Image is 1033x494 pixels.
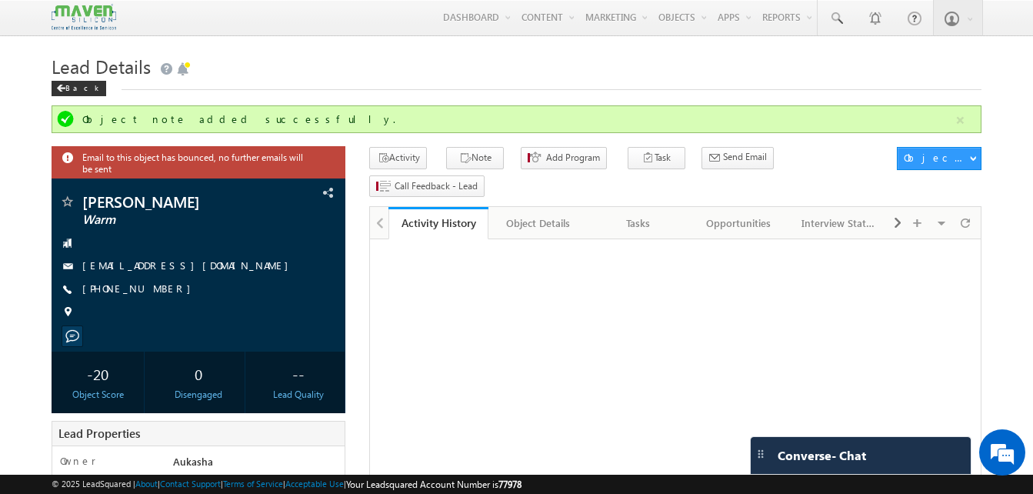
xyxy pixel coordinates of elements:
label: Owner [60,454,96,468]
img: carter-drag [755,448,767,460]
div: -20 [55,359,140,388]
span: Your Leadsquared Account Number is [346,479,521,490]
button: Object Actions [897,147,981,170]
div: Opportunities [701,214,775,232]
span: Call Feedback - Lead [395,179,478,193]
div: Disengaged [156,388,241,402]
div: Object Details [501,214,575,232]
span: [PHONE_NUMBER] [82,282,198,297]
div: Object Score [55,388,140,402]
a: Terms of Service [223,479,283,489]
a: Contact Support [160,479,221,489]
span: Converse - Chat [778,449,866,462]
button: Add Program [521,147,607,169]
a: Acceptable Use [285,479,344,489]
button: Send Email [701,147,774,169]
span: Add Program [546,151,600,165]
span: Send Email [723,150,767,164]
button: Task [628,147,685,169]
div: Tasks [601,214,675,232]
a: Tasks [589,207,689,239]
div: -- [256,359,341,388]
span: Aukasha [173,455,213,468]
div: Object note added successfully. [82,112,954,126]
div: Interview Status [801,214,875,232]
button: Note [446,147,504,169]
span: [EMAIL_ADDRESS][DOMAIN_NAME] [82,259,296,274]
div: 0 [156,359,241,388]
a: Interview Status [789,207,889,239]
span: Lead Properties [58,426,140,441]
span: Warm [82,212,263,228]
span: [PERSON_NAME] [82,194,263,209]
a: About [135,479,158,489]
a: Object Details [488,207,588,239]
span: Email to this object has bounced, no further emails will be sent [82,150,305,175]
span: © 2025 LeadSquared | | | | | [52,477,521,492]
div: Lead Quality [256,388,341,402]
div: Activity History [400,215,477,230]
div: Object Actions [904,151,969,165]
a: Activity History [388,207,488,239]
div: Back [52,81,106,96]
span: 77978 [498,479,521,490]
a: Back [52,80,114,93]
span: Lead Details [52,54,151,78]
button: Call Feedback - Lead [369,175,485,198]
button: Activity [369,147,427,169]
a: Opportunities [689,207,789,239]
img: Custom Logo [52,4,116,31]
